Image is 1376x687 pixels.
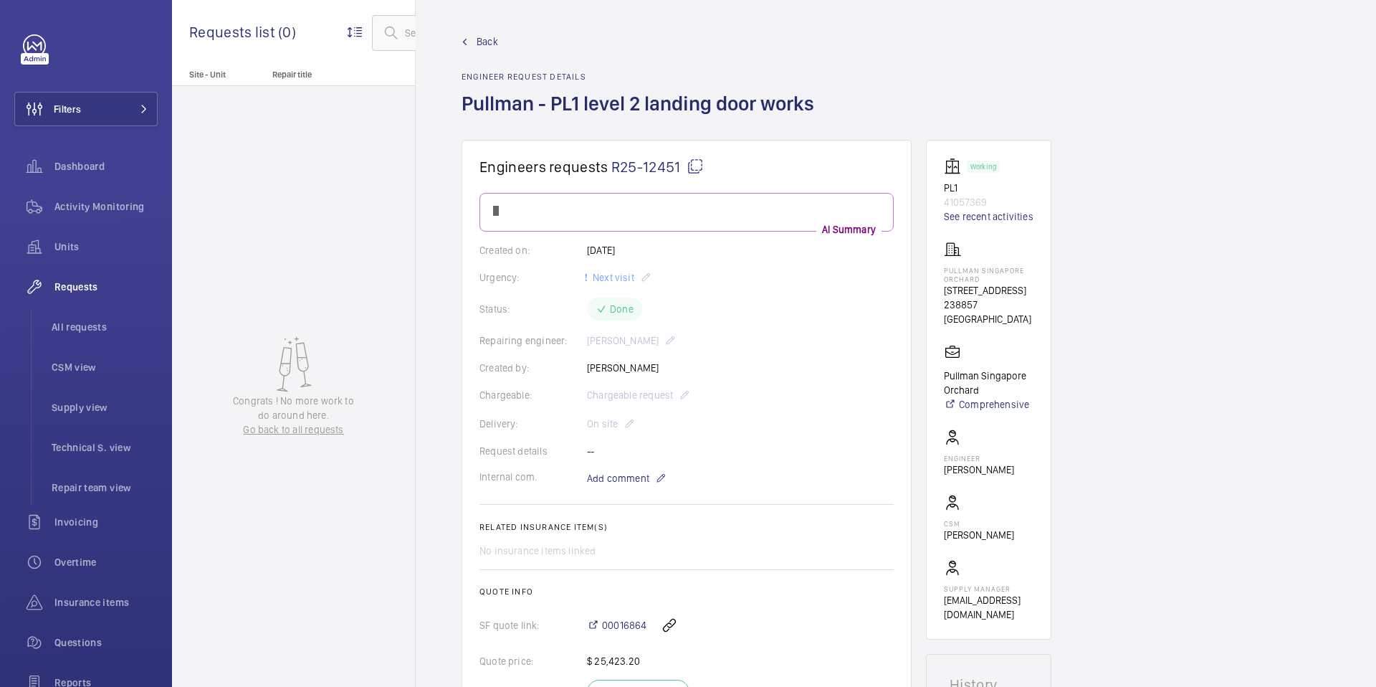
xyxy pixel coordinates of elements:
[944,369,1033,397] p: Pullman Singapore Orchard
[944,463,1014,477] p: [PERSON_NAME]
[477,34,498,49] span: Back
[816,222,881,237] p: AI Summary
[944,266,1033,283] p: Pullman Singapore Orchard
[587,471,649,485] span: Add comment
[54,159,158,174] span: Dashboard
[944,454,1014,463] p: Engineer
[14,92,158,126] button: Filters
[52,440,158,455] span: Technical S. view
[944,283,1033,298] p: [STREET_ADDRESS]
[54,595,158,610] span: Insurance items
[944,209,1033,224] a: See recent activities
[479,522,894,532] h2: Related insurance item(s)
[462,90,823,140] h1: Pullman - PL1 level 2 landing door works
[372,15,603,51] input: Search by request or quote number
[54,635,158,650] span: Questions
[944,528,1014,542] p: [PERSON_NAME]
[944,195,1033,209] p: 41057369
[226,394,361,422] p: Congrats ! No more work to do around here.
[479,158,608,176] span: Engineers requests
[172,70,267,80] p: Site - Unit
[944,158,967,175] img: elevator.svg
[944,519,1014,528] p: CSM
[52,360,158,374] span: CSM view
[587,618,646,632] a: 00016864
[970,164,996,169] p: Working
[479,587,894,597] h2: Quote info
[602,618,646,632] span: 00016864
[944,181,1033,195] p: PL1
[54,515,158,529] span: Invoicing
[54,555,158,569] span: Overtime
[54,240,158,254] span: Units
[611,158,704,176] span: R25-12451
[944,397,1033,412] a: Comprehensive
[944,584,1033,593] p: Supply manager
[52,320,158,334] span: All requests
[462,72,823,82] h2: Engineer request details
[189,23,278,41] span: Requests list
[54,280,158,294] span: Requests
[52,480,158,495] span: Repair team view
[944,593,1033,622] p: [EMAIL_ADDRESS][DOMAIN_NAME]
[54,199,158,214] span: Activity Monitoring
[54,102,81,116] span: Filters
[272,70,367,80] p: Repair title
[944,298,1033,326] p: 238857 [GEOGRAPHIC_DATA]
[52,400,158,414] span: Supply view
[226,422,361,437] a: Go back to all requests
